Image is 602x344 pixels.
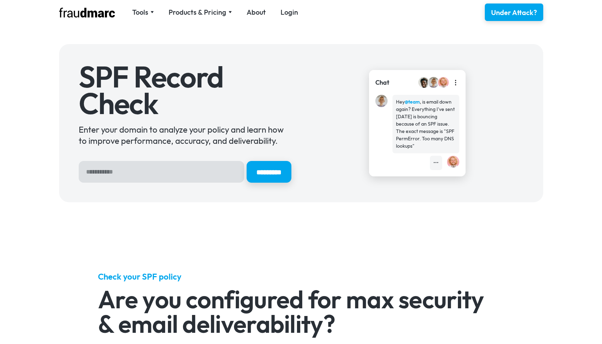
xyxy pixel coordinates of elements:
strong: @team [405,99,420,105]
div: Products & Pricing [169,7,232,17]
div: Hey , is email down again? Everything I've sent [DATE] is bouncing because of an SPF issue. The e... [396,98,456,150]
div: Enter your domain to analyze your policy and learn how to improve performance, accuracy, and deli... [79,124,291,146]
div: Chat [375,78,389,87]
div: Tools [132,7,148,17]
div: Under Attack? [491,8,537,17]
div: Products & Pricing [169,7,226,17]
a: Under Attack? [485,3,543,21]
h1: SPF Record Check [79,64,291,117]
a: About [247,7,266,17]
a: Login [281,7,298,17]
div: ••• [433,159,439,167]
h5: Check your SPF policy [98,271,504,282]
form: Hero Sign Up Form [79,161,291,183]
div: Tools [132,7,154,17]
h2: Are you configured for max security & email deliverability? [98,287,504,336]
